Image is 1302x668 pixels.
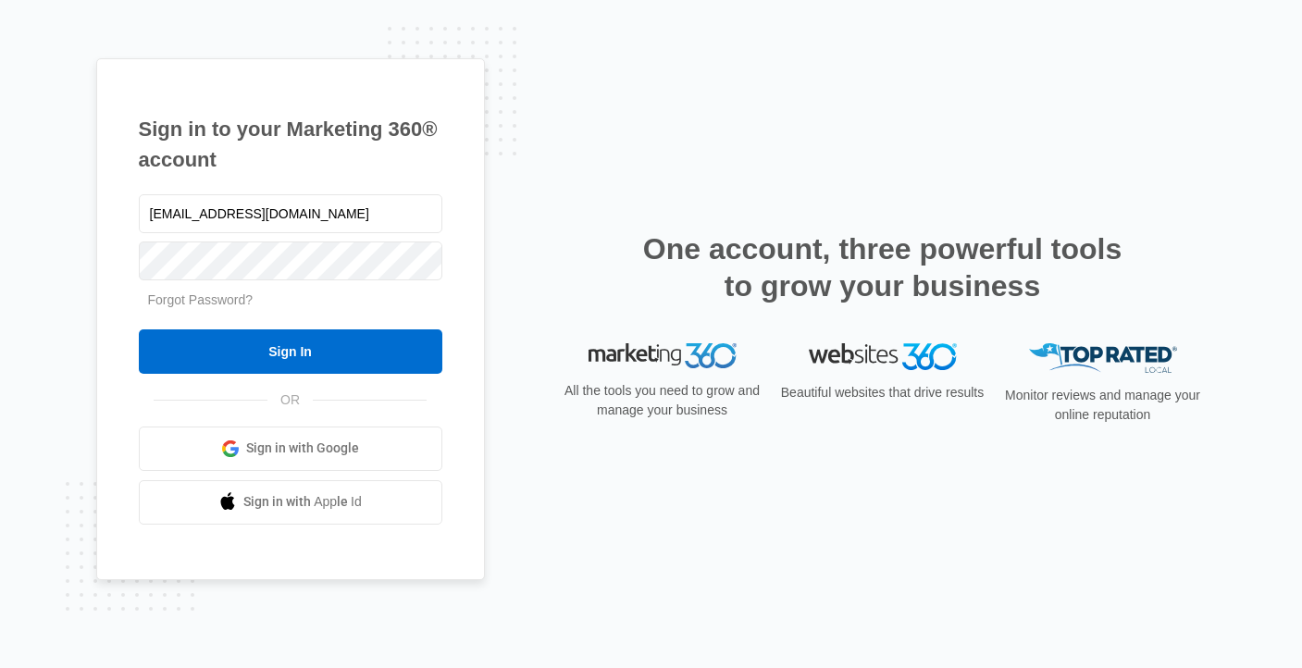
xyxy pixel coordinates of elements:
span: Sign in with Google [246,439,359,458]
p: Monitor reviews and manage your online reputation [999,386,1207,425]
p: All the tools you need to grow and manage your business [559,381,766,420]
img: Top Rated Local [1029,343,1177,374]
span: Sign in with Apple Id [243,492,362,512]
a: Sign in with Apple Id [139,480,442,525]
input: Email [139,194,442,233]
input: Sign In [139,329,442,374]
a: Sign in with Google [139,427,442,471]
h1: Sign in to your Marketing 360® account [139,114,442,175]
img: Marketing 360 [589,343,737,369]
img: Websites 360 [809,343,957,370]
span: OR [267,390,313,410]
h2: One account, three powerful tools to grow your business [638,230,1128,304]
a: Forgot Password? [148,292,254,307]
p: Beautiful websites that drive results [779,383,986,402]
